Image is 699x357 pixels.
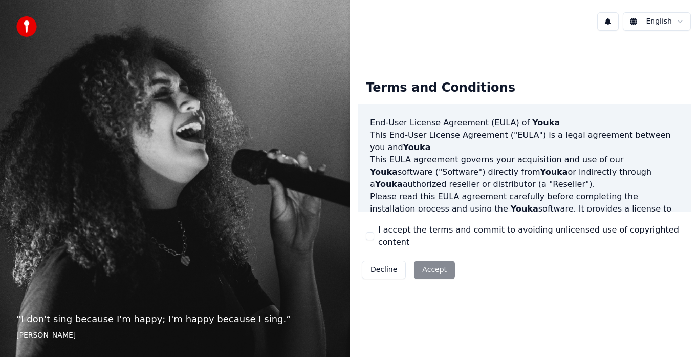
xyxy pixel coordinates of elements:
img: youka [16,16,37,37]
span: Youka [375,179,403,189]
span: Youka [511,204,538,214]
span: Youka [403,142,431,152]
span: Youka [370,167,398,177]
footer: [PERSON_NAME] [16,330,333,341]
div: Terms and Conditions [358,72,523,104]
p: Please read this EULA agreement carefully before completing the installation process and using th... [370,191,679,240]
span: Youka [532,118,560,128]
label: I accept the terms and commit to avoiding unlicensed use of copyrighted content [378,224,683,248]
p: This EULA agreement governs your acquisition and use of our software ("Software") directly from o... [370,154,679,191]
span: Youka [540,167,568,177]
p: This End-User License Agreement ("EULA") is a legal agreement between you and [370,129,679,154]
h3: End-User License Agreement (EULA) of [370,117,679,129]
p: “ I don't sing because I'm happy; I'm happy because I sing. ” [16,312,333,326]
button: Decline [362,261,406,279]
